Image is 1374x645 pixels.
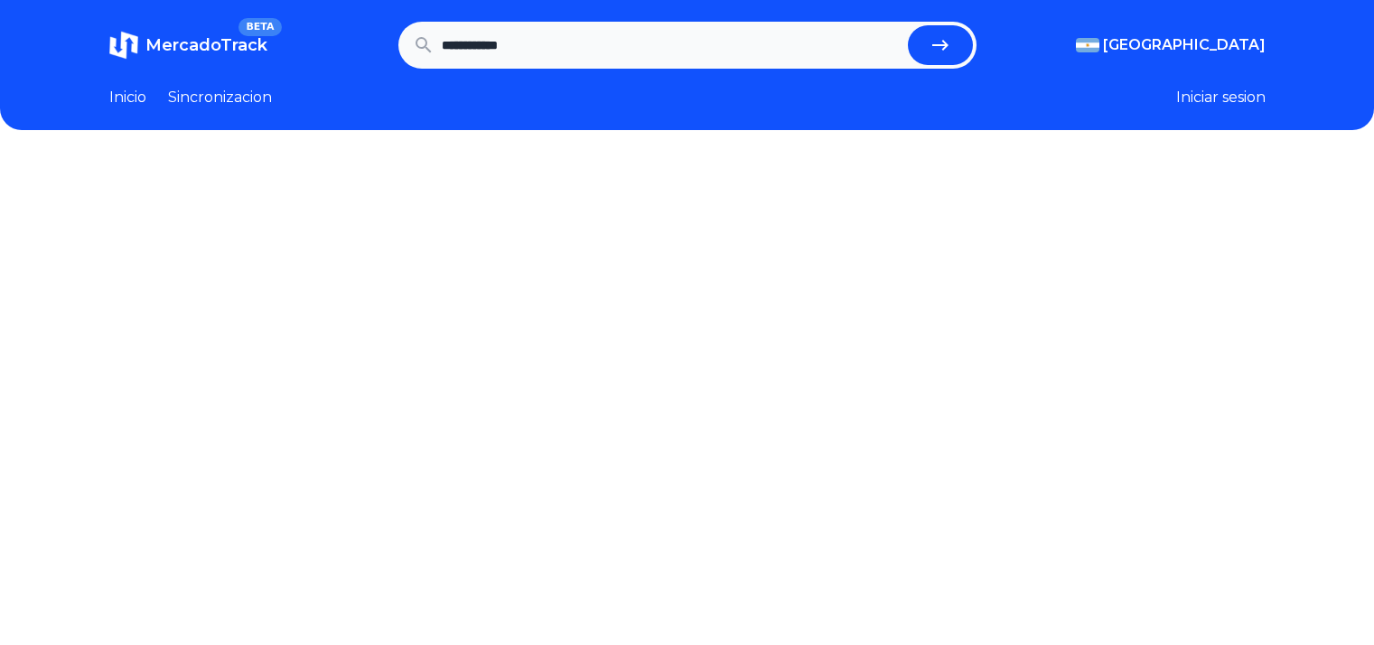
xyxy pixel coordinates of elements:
[1076,34,1266,56] button: [GEOGRAPHIC_DATA]
[109,31,267,60] a: MercadoTrackBETA
[1103,34,1266,56] span: [GEOGRAPHIC_DATA]
[238,18,281,36] span: BETA
[109,31,138,60] img: MercadoTrack
[145,35,267,55] span: MercadoTrack
[109,87,146,108] a: Inicio
[168,87,272,108] a: Sincronizacion
[1176,87,1266,108] button: Iniciar sesion
[1076,38,1099,52] img: Argentina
